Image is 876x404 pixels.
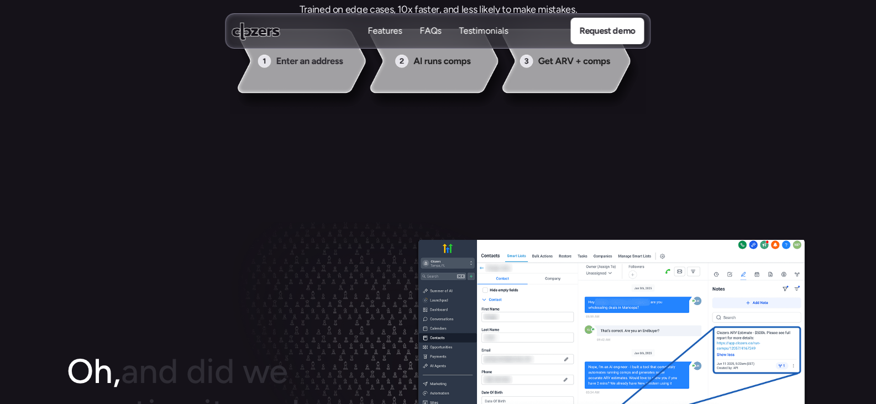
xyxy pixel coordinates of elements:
p: Testimonials [459,37,508,49]
span: Oh, [67,350,121,392]
p: Testimonials [459,25,508,37]
p: Request demo [579,24,635,38]
p: Features [368,37,402,49]
p: FAQs [420,25,442,37]
p: FAQs [420,37,442,49]
a: TestimonialsTestimonials [459,25,508,38]
a: Request demo [570,18,644,44]
p: Features [368,25,402,37]
a: FeaturesFeatures [368,25,402,38]
a: FAQsFAQs [420,25,442,38]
